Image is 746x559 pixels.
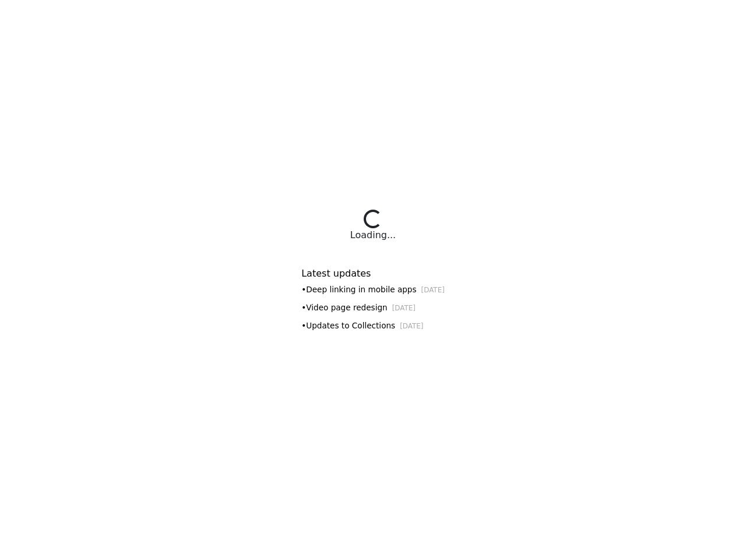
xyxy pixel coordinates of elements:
div: • Deep linking in mobile apps [301,284,445,296]
small: [DATE] [392,304,416,312]
h6: Latest updates [301,268,445,279]
div: • Updates to Collections [301,320,445,332]
div: Loading... [350,228,396,242]
small: [DATE] [421,286,445,294]
small: [DATE] [400,322,423,330]
div: • Video page redesign [301,302,445,314]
